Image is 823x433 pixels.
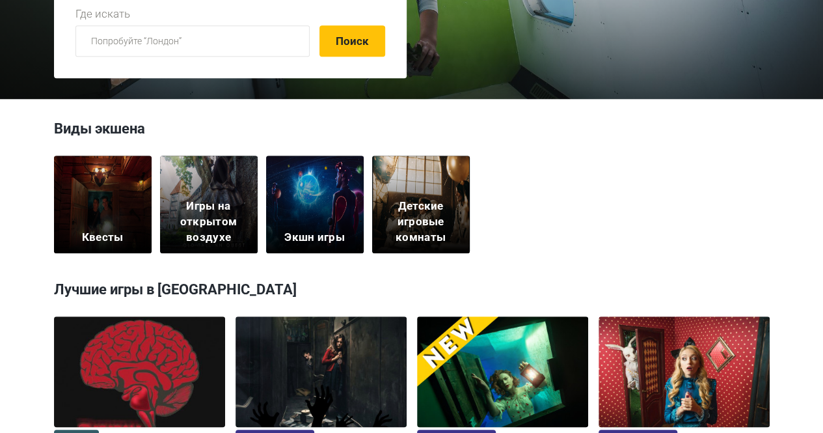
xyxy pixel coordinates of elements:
[380,199,461,245] h5: Детские игровые комнаты
[75,6,130,23] label: Где искать
[54,156,152,253] a: Квесты
[168,199,249,245] h5: Игры на открытом воздухе
[82,230,124,245] h5: Квесты
[54,273,770,307] h3: Лучшие игры в [GEOGRAPHIC_DATA]
[160,156,258,253] a: Игры на открытом воздухе
[266,156,364,253] a: Экшн игры
[284,230,345,245] h5: Экшн игры
[75,25,310,57] input: Попробуйте “Лондон”
[319,25,385,57] button: Поиск
[54,119,770,146] h3: Виды экшена
[372,156,470,253] a: Детские игровые комнаты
